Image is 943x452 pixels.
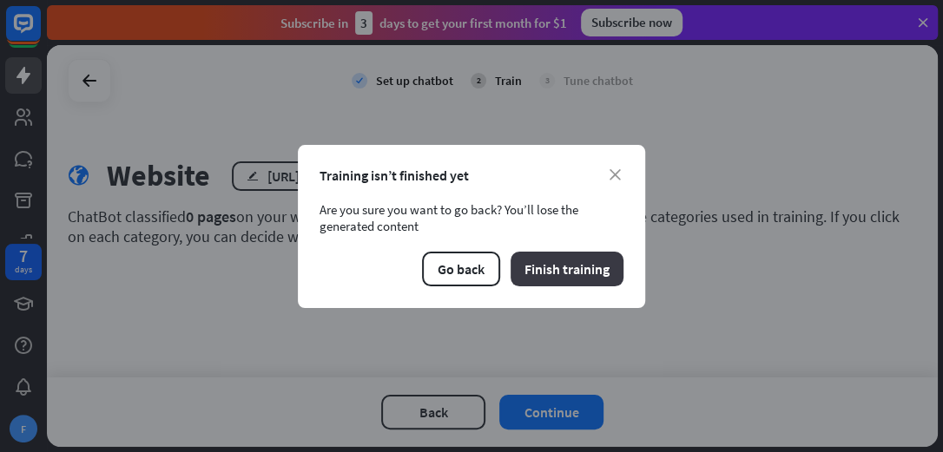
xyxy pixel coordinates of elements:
i: close [610,169,621,180]
div: Are you sure you want to go back? You’ll lose the generated content [320,201,623,234]
button: Go back [422,252,500,286]
button: Open LiveChat chat widget [14,7,66,59]
button: Finish training [511,252,623,286]
div: Training isn’t finished yet [320,167,623,184]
